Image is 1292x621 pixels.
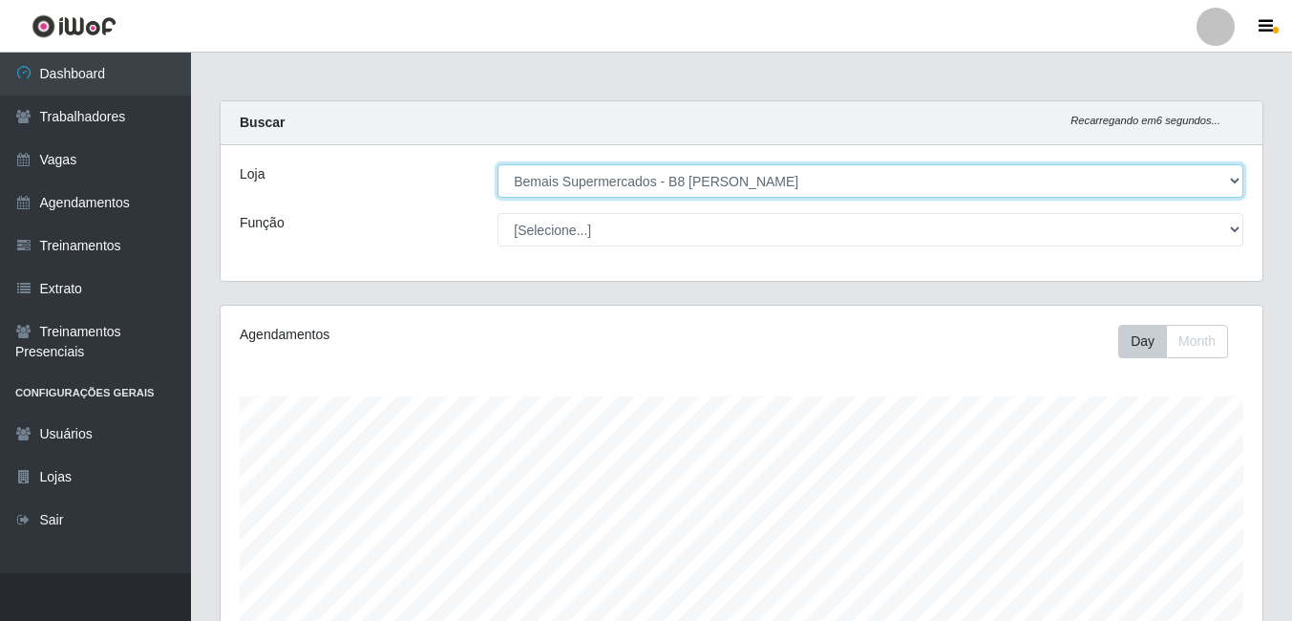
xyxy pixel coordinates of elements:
[1118,325,1243,358] div: Toolbar with button groups
[240,325,641,345] div: Agendamentos
[240,213,285,233] label: Função
[1070,115,1220,126] i: Recarregando em 6 segundos...
[240,164,265,184] label: Loja
[1166,325,1228,358] button: Month
[1118,325,1228,358] div: First group
[240,115,285,130] strong: Buscar
[32,14,116,38] img: CoreUI Logo
[1118,325,1167,358] button: Day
